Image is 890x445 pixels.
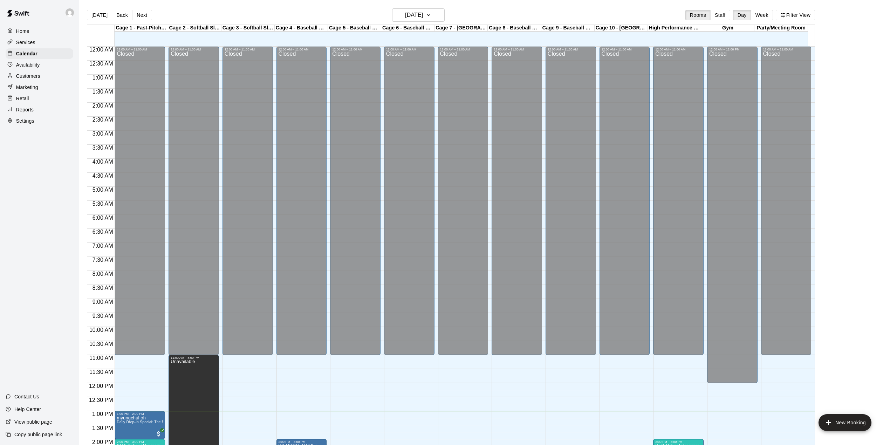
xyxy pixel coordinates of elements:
p: Home [16,28,29,35]
div: 11:00 AM – 8:00 PM [171,356,217,360]
a: Retail [6,93,73,104]
div: 12:00 AM – 11:00 AM: Closed [653,47,704,355]
div: 12:00 AM – 11:00 AM [279,48,325,51]
a: Services [6,37,73,48]
button: Day [733,10,751,20]
span: 1:30 AM [91,89,115,95]
div: Closed [332,51,378,357]
p: Customers [16,73,40,80]
div: 12:00 AM – 11:00 AM: Closed [115,47,165,355]
div: Cage 6 - Baseball Pitching Machine [381,25,434,32]
p: Contact Us [14,393,39,400]
div: Availability [6,60,73,70]
span: 5:30 AM [91,201,115,207]
div: 12:00 AM – 11:00 AM [171,48,217,51]
span: 9:00 AM [91,299,115,305]
button: [DATE] [392,8,445,22]
div: 12:00 AM – 11:00 AM: Closed [330,47,381,355]
div: 12:00 AM – 11:00 AM: Closed [492,47,542,355]
p: Availability [16,61,40,68]
span: 7:30 AM [91,257,115,263]
div: Closed [171,51,217,357]
div: 2:00 PM – 3:00 PM [655,440,701,444]
p: Settings [16,117,34,124]
div: 12:00 AM – 11:00 AM [386,48,432,51]
div: 12:00 AM – 11:00 AM: Closed [276,47,327,355]
button: Next [132,10,152,20]
a: Home [6,26,73,36]
div: 2:00 PM – 3:00 PM [279,440,325,444]
button: Back [112,10,132,20]
div: 12:00 AM – 11:00 AM: Closed [169,47,219,355]
button: Week [751,10,773,20]
div: 12:00 AM – 11:00 AM: Closed [761,47,812,355]
a: Settings [6,116,73,126]
div: Cage 3 - Softball Slo-pitch Iron [PERSON_NAME] & Baseball Pitching Machine [221,25,275,32]
p: Help Center [14,406,41,413]
span: 5:00 AM [91,187,115,193]
span: 11:30 AM [88,369,115,375]
div: 1:00 PM – 2:00 PM: myungchul oh [115,411,165,439]
span: 3:00 AM [91,131,115,137]
a: Reports [6,104,73,115]
div: Cage 9 - Baseball Pitching Machine / [GEOGRAPHIC_DATA] [541,25,595,32]
div: 12:00 AM – 11:00 AM [225,48,271,51]
span: 12:00 PM [87,383,115,389]
span: 6:00 AM [91,215,115,221]
div: 12:00 AM – 11:00 AM [763,48,809,51]
div: 12:00 AM – 11:00 AM [494,48,540,51]
span: 8:30 AM [91,285,115,291]
p: Marketing [16,84,38,91]
button: Rooms [685,10,711,20]
span: All customers have paid [155,430,162,437]
div: Cage 4 - Baseball Pitching Machine [275,25,328,32]
button: Staff [710,10,730,20]
div: Party/Meeting Room [754,25,808,32]
span: 12:30 PM [87,397,115,403]
span: 9:30 AM [91,313,115,319]
div: 1:00 PM – 2:00 PM [117,412,163,416]
p: View public page [14,418,52,425]
span: Daily Drop-In Special: The Best Batting Cages Near You! - 11AM-4PM WEEKDAYS [117,420,255,424]
div: Customers [6,71,73,81]
p: Copy public page link [14,431,62,438]
button: add [819,414,871,431]
div: 12:00 AM – 12:00 PM [709,48,755,51]
div: Cage 10 - [GEOGRAPHIC_DATA] [595,25,648,32]
p: Calendar [16,50,37,57]
div: Closed [386,51,432,357]
div: Closed [117,51,163,357]
span: 6:30 AM [91,229,115,235]
div: Closed [548,51,594,357]
div: 2:00 PM – 3:00 PM [117,440,163,444]
p: Services [16,39,35,46]
div: Cage 2 - Softball Slo-pitch Iron [PERSON_NAME] & Hack Attack Baseball Pitching Machine [168,25,221,32]
div: 12:00 AM – 11:00 AM: Closed [438,47,488,355]
p: Reports [16,106,34,113]
span: 4:30 AM [91,173,115,179]
div: 12:00 AM – 11:00 AM [117,48,163,51]
div: 12:00 AM – 11:00 AM [602,48,648,51]
span: 10:00 AM [88,327,115,333]
div: Closed [709,51,755,385]
div: Cage 8 - Baseball Pitching Machine [488,25,541,32]
div: High Performance Lane [648,25,701,32]
span: 11:00 AM [88,355,115,361]
h6: [DATE] [405,10,423,20]
div: 12:00 AM – 11:00 AM [440,48,486,51]
span: 8:00 AM [91,271,115,277]
div: Gym [701,25,754,32]
span: 3:30 AM [91,145,115,151]
div: 12:00 AM – 11:00 AM [332,48,378,51]
p: Retail [16,95,29,102]
a: Calendar [6,48,73,59]
div: Cage 1 - Fast-Pitch Machine and Automatic Baseball Hack Attack Pitching Machine [115,25,168,32]
div: Cage 5 - Baseball Pitching Machine [328,25,381,32]
span: 7:00 AM [91,243,115,249]
span: 1:00 AM [91,75,115,81]
div: 12:00 AM – 11:00 AM: Closed [222,47,273,355]
div: 12:00 AM – 11:00 AM: Closed [384,47,434,355]
div: Joe Florio [64,6,79,20]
